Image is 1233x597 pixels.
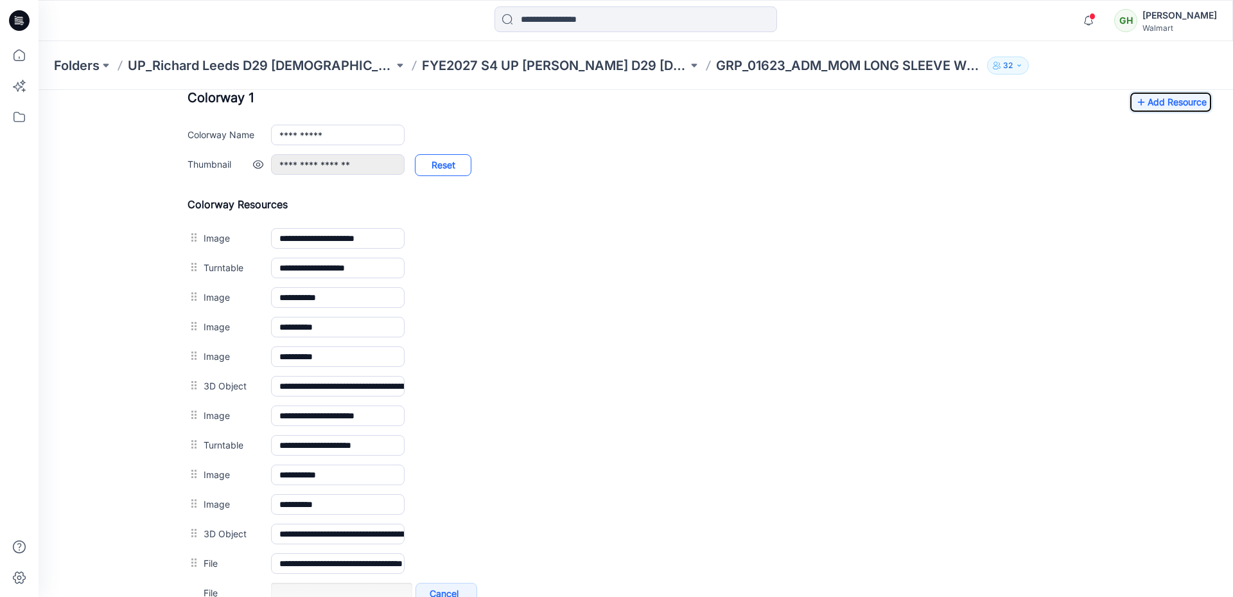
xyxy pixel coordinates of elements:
div: [PERSON_NAME] [1142,8,1217,23]
label: Turntable [165,170,220,184]
label: Turntable [165,348,220,362]
a: Folders [54,57,100,75]
label: 3D Object [165,289,220,303]
label: 3D Object [165,436,220,450]
a: Cancel [377,493,439,515]
button: 32 [987,57,1029,75]
label: Image [165,318,220,332]
iframe: edit-style [39,90,1233,597]
div: Walmart [1142,23,1217,33]
label: File [165,495,220,510]
label: File [165,466,220,480]
p: GRP_01623_ADM_MOM LONG SLEEVE WIDE LEG [716,57,982,75]
label: Image [165,407,220,421]
h4: Colorway Resources [149,108,1174,121]
label: Image [165,229,220,244]
div: GH [1114,9,1137,32]
a: UP_Richard Leeds D29 [DEMOGRAPHIC_DATA] License Sleep [128,57,394,75]
p: 32 [1003,58,1013,73]
a: FYE2027 S4 UP [PERSON_NAME] D29 [DEMOGRAPHIC_DATA] Sleepwear-license [422,57,688,75]
label: Image [165,259,220,273]
label: Image [165,141,220,155]
label: Image [165,200,220,214]
label: Image [165,377,220,391]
